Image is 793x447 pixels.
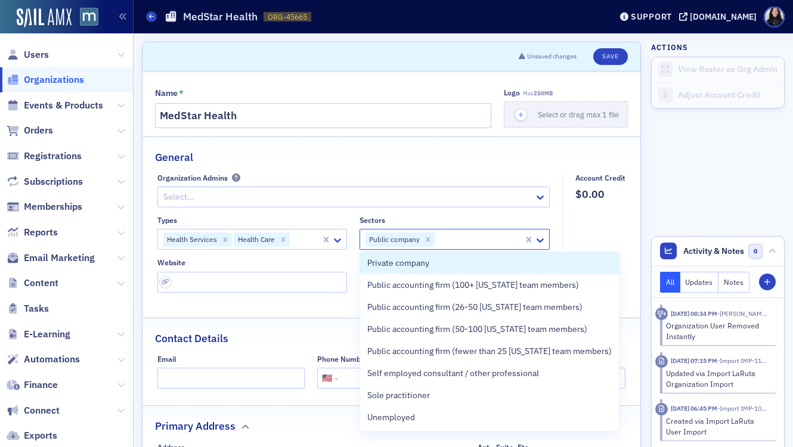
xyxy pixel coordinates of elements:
[660,272,680,293] button: All
[268,12,307,22] span: ORG-45665
[7,200,82,213] a: Memberships
[678,90,778,101] div: Adjust Account Credit
[593,48,627,65] button: Save
[24,200,82,213] span: Memberships
[422,232,435,247] div: Remove Public company
[24,48,49,61] span: Users
[666,368,768,390] div: Updated via Import LaRuta Organization Import
[7,175,83,188] a: Subscriptions
[717,309,767,318] span: Matt Foster
[527,52,577,61] span: Unsaved changes
[718,272,749,293] button: Notes
[7,353,80,366] a: Automations
[367,389,430,402] span: Sole practitioner
[7,226,58,239] a: Reports
[655,355,668,368] div: Imported Activity
[7,404,60,417] a: Connect
[24,302,49,315] span: Tasks
[655,308,668,320] div: Activity
[679,13,761,21] button: [DOMAIN_NAME]
[367,323,587,336] span: Public accounting firm (50-100 [US_STATE] team members)
[24,99,103,112] span: Events & Products
[24,277,58,290] span: Content
[575,187,625,202] span: $0.00
[764,7,785,27] span: Profile
[157,173,228,182] div: Organization Admins
[666,415,768,437] div: Created via Import LaRuta User Import
[24,328,70,341] span: E-Learning
[155,150,193,165] h2: General
[534,89,553,97] span: 250MB
[7,378,58,392] a: Finance
[7,429,57,442] a: Exports
[24,252,95,265] span: Email Marketing
[72,8,98,28] a: View Homepage
[666,320,768,342] div: Organization User Removed Instantly
[7,328,70,341] a: E-Learning
[179,88,184,99] abbr: This field is required
[155,418,236,434] h2: Primary Address
[157,216,177,225] div: Types
[367,411,415,424] span: Unemployed
[24,429,57,442] span: Exports
[523,89,553,97] span: Max
[7,124,53,137] a: Orders
[367,257,429,269] span: Private company
[575,173,625,182] div: Account Credit
[504,88,520,97] div: Logo
[717,356,769,365] span: Import IMP-1199
[24,353,80,366] span: Automations
[671,309,717,318] time: 6/12/2023 08:34 PM
[157,258,185,267] div: Website
[24,150,82,163] span: Registrations
[360,216,385,225] div: Sectors
[367,345,612,358] span: Public accounting firm (fewer than 25 [US_STATE] team members)
[183,10,258,24] h1: MedStar Health
[680,272,719,293] button: Updates
[367,301,583,313] span: Public accounting firm (26-50 [US_STATE] team members)
[24,226,58,239] span: Reports
[24,175,83,188] span: Subscriptions
[367,279,579,291] span: Public accounting firm (100+ [US_STATE] team members)
[234,232,277,247] div: Health Care
[80,8,98,26] img: SailAMX
[651,42,688,52] h4: Actions
[24,73,84,86] span: Organizations
[683,245,744,257] span: Activity & Notes
[655,403,668,415] div: Imported Activity
[322,372,332,384] div: 🇺🇸
[277,232,290,247] div: Remove Health Care
[17,8,72,27] img: SailAMX
[155,88,178,99] div: Name
[504,101,628,128] button: Select or drag max 1 file
[365,232,422,247] div: Public company
[219,232,232,247] div: Remove Health Services
[671,356,717,365] time: 3/31/2023 07:15 PM
[7,99,103,112] a: Events & Products
[631,11,672,22] div: Support
[652,82,784,108] a: Adjust Account Credit
[155,331,228,346] h2: Contact Details
[24,378,58,392] span: Finance
[7,302,49,315] a: Tasks
[24,404,60,417] span: Connect
[7,150,82,163] a: Registrations
[163,232,219,247] div: Health Services
[538,110,619,119] span: Select or drag max 1 file
[748,244,763,259] span: 0
[7,48,49,61] a: Users
[157,355,176,364] div: Email
[7,73,84,86] a: Organizations
[317,355,368,364] div: Phone Number
[7,277,58,290] a: Content
[367,367,539,380] span: Self employed consultant / other professional
[690,11,757,22] div: [DOMAIN_NAME]
[671,404,717,412] time: 3/31/2023 06:45 PM
[7,252,95,265] a: Email Marketing
[717,404,769,412] span: Import IMP-1071
[24,124,53,137] span: Orders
